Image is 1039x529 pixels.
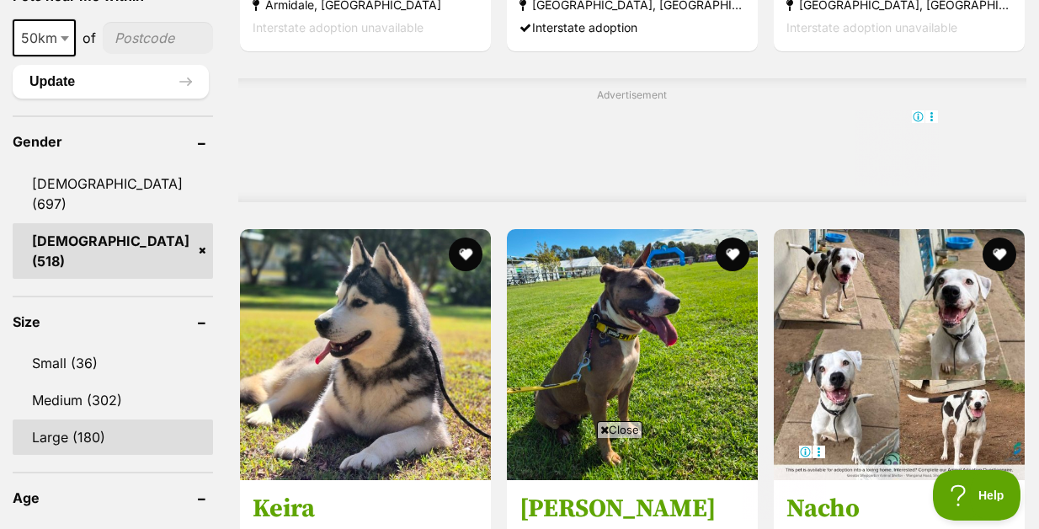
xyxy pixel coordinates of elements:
iframe: Advertisement [326,110,939,185]
span: 50km [13,19,76,56]
button: favourite [449,238,482,271]
span: of [83,28,96,48]
button: favourite [983,238,1016,271]
a: [DEMOGRAPHIC_DATA] (518) [13,223,213,279]
h3: Nacho [786,492,1012,524]
a: Medium (302) [13,382,213,418]
header: Age [13,490,213,505]
button: favourite [716,238,749,271]
input: postcode [103,22,213,54]
header: Gender [13,134,213,149]
iframe: Advertisement [213,445,826,521]
img: Nacho - American Bulldog [774,229,1025,480]
span: Close [597,421,642,438]
img: Keira - Siberian Husky Dog [240,229,491,480]
span: Interstate adoption unavailable [253,20,424,35]
span: Interstate adoption unavailable [786,20,957,35]
div: Advertisement [238,78,1026,202]
header: Size [13,314,213,329]
iframe: Help Scout Beacon - Open [933,470,1022,521]
a: Large (180) [13,419,213,455]
span: 50km [14,26,74,50]
a: [DEMOGRAPHIC_DATA] (697) [13,166,213,222]
div: Interstate adoption [519,16,745,39]
button: Update [13,65,209,99]
img: Miley - American Staffordshire Terrier Dog [507,229,758,480]
a: Small (36) [13,345,213,381]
